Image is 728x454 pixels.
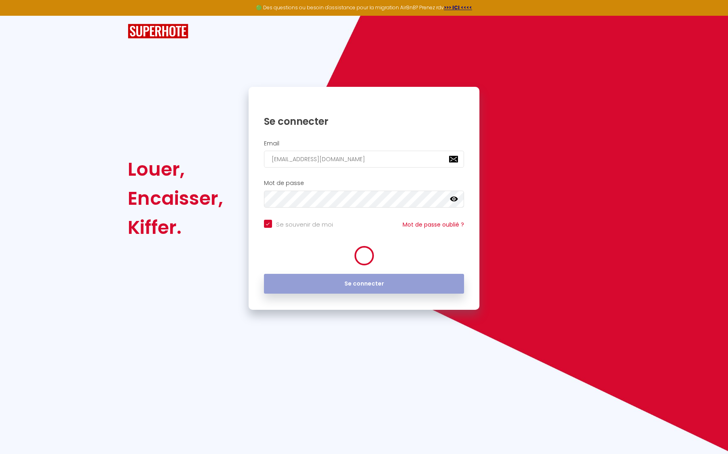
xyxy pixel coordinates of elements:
[128,213,223,242] div: Kiffer.
[444,4,472,11] a: >>> ICI <<<<
[264,151,464,168] input: Ton Email
[403,221,464,229] a: Mot de passe oublié ?
[128,184,223,213] div: Encaisser,
[128,155,223,184] div: Louer,
[264,274,464,294] button: Se connecter
[264,115,464,128] h1: Se connecter
[128,24,188,39] img: SuperHote logo
[264,140,464,147] h2: Email
[264,180,464,187] h2: Mot de passe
